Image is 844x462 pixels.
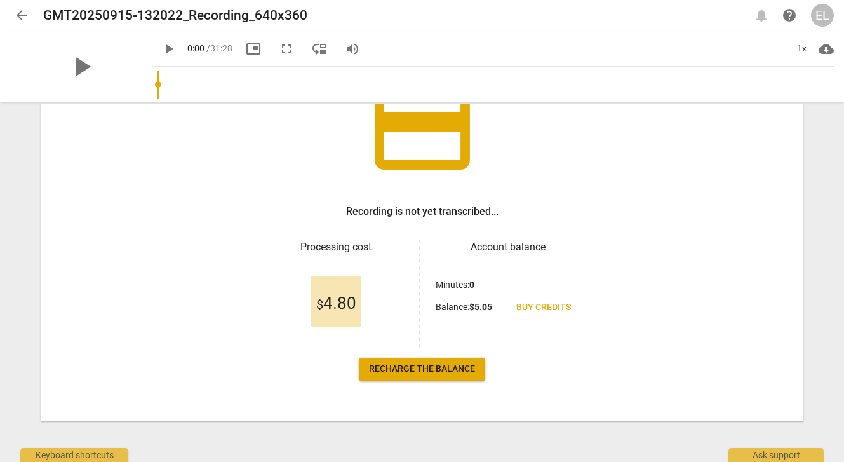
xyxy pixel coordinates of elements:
[506,296,581,319] a: Buy credits
[469,280,474,290] b: 0
[308,37,331,60] button: View player as separate pane
[789,39,814,59] div: 1x
[275,37,298,60] button: Fullscreen
[187,43,204,53] span: 0:00
[312,41,327,57] span: move_down
[157,37,180,60] button: Play
[242,37,265,60] button: Picture in picture
[436,278,474,292] p: Minutes :
[316,294,356,313] span: 4.80
[341,37,364,60] button: Volume
[469,302,492,312] b: $ 5.05
[778,4,801,27] a: Help
[811,4,834,27] button: EL
[206,43,232,53] span: / 31:28
[369,363,475,376] span: Recharge the balance
[264,240,409,255] h3: Processing cost
[43,8,307,24] h2: GMT20250915-132022_Recording_640x360
[365,74,479,189] span: credit_card
[359,358,485,381] a: Recharge the balance
[345,41,360,57] span: volume_up
[819,41,834,57] span: cloud_download
[436,301,492,314] p: Balance :
[279,41,294,57] span: fullscreen
[436,240,581,255] h3: Account balance
[65,50,98,83] span: play_arrow
[782,8,797,23] span: help
[20,448,128,462] div: Keyboard shortcuts
[316,297,323,312] span: $
[246,41,261,57] span: picture_in_picture
[516,301,571,314] span: Buy credits
[14,8,29,23] span: arrow_back
[728,448,824,462] div: Ask support
[346,204,499,219] h3: Recording is not yet transcribed...
[161,41,177,57] span: play_arrow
